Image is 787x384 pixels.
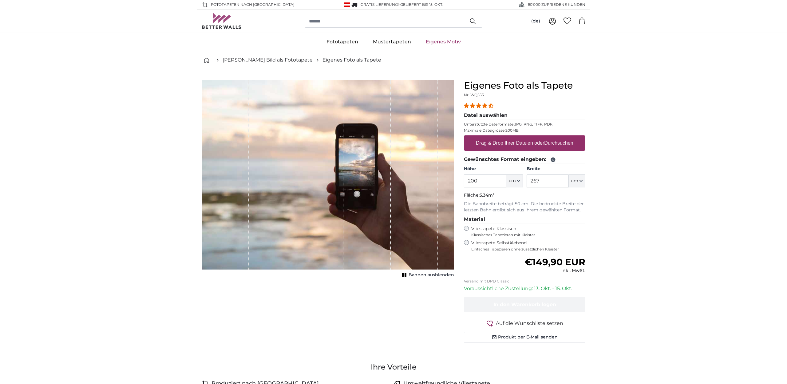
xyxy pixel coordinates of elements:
span: cm [571,178,578,184]
label: Drag & Drop Ihrer Dateien oder [473,137,576,149]
button: In den Warenkorb legen [464,297,585,312]
p: Voraussichtliche Zustellung: 13. Okt. - 15. Okt. [464,285,585,292]
p: Fläche: [464,192,585,198]
label: Breite [527,166,585,172]
span: In den Warenkorb legen [493,302,556,307]
legend: Material [464,216,585,223]
h1: Eigenes Foto als Tapete [464,80,585,91]
span: Klassisches Tapezieren mit Kleister [471,233,580,238]
legend: Datei auswählen [464,112,585,119]
label: Vliestapete Selbstklebend [471,240,585,252]
a: Eigenes Motiv [418,34,468,50]
p: Versand mit DPD Classic [464,279,585,284]
button: Produkt per E-Mail senden [464,332,585,342]
p: Unterstützte Dateiformate JPG, PNG, TIFF, PDF. [464,122,585,127]
span: GRATIS Lieferung! [361,2,399,7]
button: Bahnen ausblenden [400,271,454,279]
a: Fototapeten [319,34,366,50]
span: 60'000 ZUFRIEDENE KUNDEN [528,2,585,7]
button: Auf die Wunschliste setzen [464,319,585,327]
span: Fototapeten nach [GEOGRAPHIC_DATA] [211,2,295,7]
img: Betterwalls [202,13,242,29]
span: Geliefert bis 15. Okt. [400,2,443,7]
legend: Gewünschtes Format eingeben: [464,156,585,163]
div: 1 of 1 [202,80,454,279]
a: Eigenes Foto als Tapete [322,56,381,64]
a: [PERSON_NAME] Bild als Fototapete [223,56,313,64]
button: (de) [526,16,545,27]
nav: breadcrumbs [202,50,585,70]
label: Höhe [464,166,523,172]
img: Österreich [344,2,350,7]
label: Vliestapete Klassisch [471,226,580,238]
button: cm [569,174,585,187]
p: Die Bahnbreite beträgt 50 cm. Die bedruckte Breite der letzten Bahn ergibt sich aus Ihrem gewählt... [464,201,585,213]
button: cm [506,174,523,187]
span: Bahnen ausblenden [409,272,454,278]
span: Auf die Wunschliste setzen [496,320,563,327]
span: €149,90 EUR [525,256,585,268]
h3: Ihre Vorteile [202,362,585,372]
span: Einfaches Tapezieren ohne zusätzlichen Kleister [471,247,585,252]
span: cm [509,178,516,184]
span: Nr. WQ553 [464,93,484,97]
p: Maximale Dateigrösse 200MB. [464,128,585,133]
a: Mustertapeten [366,34,418,50]
span: 5.34m² [480,192,495,198]
span: 4.34 stars [464,103,495,109]
u: Durchsuchen [544,140,573,146]
span: - [399,2,443,7]
div: inkl. MwSt. [525,268,585,274]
